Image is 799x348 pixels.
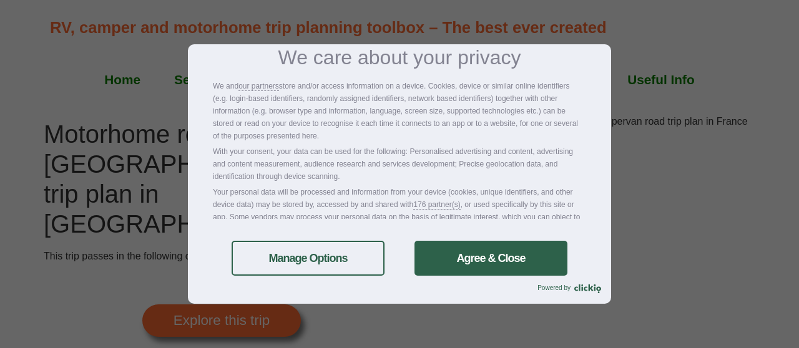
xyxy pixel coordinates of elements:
[213,47,586,67] h3: We care about your privacy
[413,198,460,211] a: 176 partner(s)
[213,145,586,183] p: With your consent, your data can be used for the following: Personalised advertising and content,...
[414,241,567,276] a: Agree & Close
[232,241,385,276] a: Manage Options
[213,186,586,236] p: Your personal data will be processed and information from your device (cookies, unique identifier...
[537,284,574,291] span: Powered by
[213,80,586,142] p: We and store and/or access information on a device. Cookies, device or similar online identifiers...
[238,80,279,92] a: our partners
